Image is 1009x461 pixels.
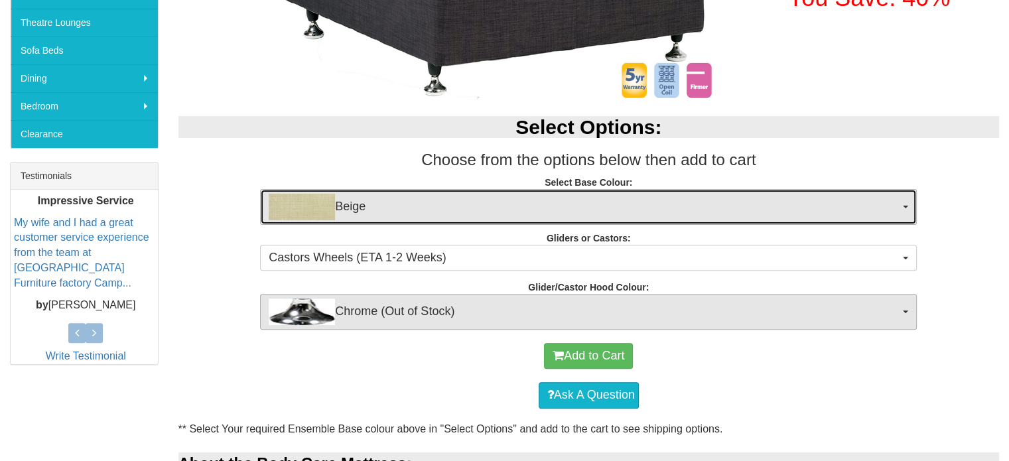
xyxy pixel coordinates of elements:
[11,120,158,148] a: Clearance
[36,299,48,310] b: by
[528,282,649,293] strong: Glider/Castor Hood Colour:
[260,245,917,271] button: Castors Wheels (ETA 1-2 Weeks)
[269,298,900,325] span: Chrome (Out of Stock)
[14,217,149,289] a: My wife and I had a great customer service experience from the team at [GEOGRAPHIC_DATA] Furnitur...
[260,294,917,330] button: Chrome (Out of Stock)Chrome (Out of Stock)
[38,195,134,206] b: Impressive Service
[178,151,1000,168] h3: Choose from the options below then add to cart
[11,92,158,120] a: Bedroom
[539,382,639,409] a: Ask A Question
[269,249,900,267] span: Castors Wheels (ETA 1-2 Weeks)
[11,64,158,92] a: Dining
[269,194,900,220] span: Beige
[11,163,158,190] div: Testimonials
[269,194,335,220] img: Beige
[545,177,632,188] strong: Select Base Colour:
[46,350,126,362] a: Write Testimonial
[11,9,158,36] a: Theatre Lounges
[11,36,158,64] a: Sofa Beds
[515,116,661,138] b: Select Options:
[14,298,158,313] p: [PERSON_NAME]
[260,189,917,225] button: BeigeBeige
[544,343,633,369] button: Add to Cart
[269,298,335,325] img: Chrome (Out of Stock)
[547,233,631,243] strong: Gliders or Castors:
